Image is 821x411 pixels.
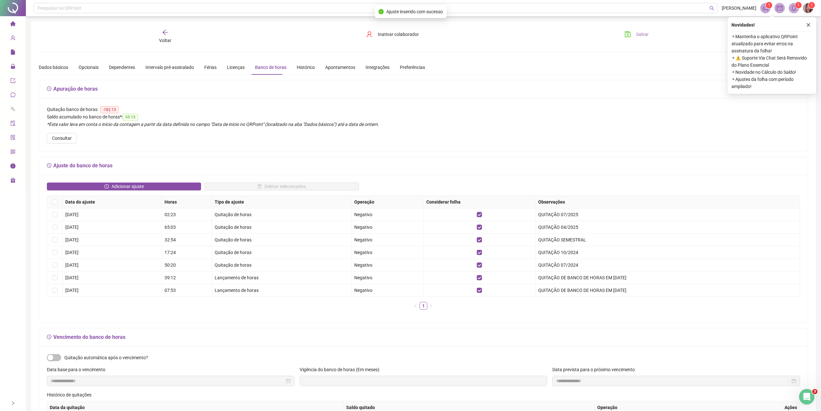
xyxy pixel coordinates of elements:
[47,107,98,112] span: Quitação banco de horas:
[10,146,16,159] span: qrcode
[536,246,800,259] td: QUITAÇÃO 10/2024
[10,75,16,88] span: export
[354,236,421,243] div: Negativo
[811,3,813,7] span: 1
[354,261,421,269] div: Negativo
[797,3,800,7] span: 1
[400,64,425,71] div: Preferências
[65,261,159,269] div: [DATE]
[424,196,536,208] th: Considerar folha
[162,234,212,246] td: 32:54
[215,274,348,281] div: Lançamento de horas
[204,183,358,190] button: Deletar selecionados
[552,366,639,373] label: Data prevista para o próximo vencimento
[47,133,77,143] button: Consultar
[65,211,159,218] div: [DATE]
[806,23,811,27] span: close
[109,64,135,71] div: Dependentes
[536,196,800,208] th: Observações
[47,391,96,398] label: Histórico de quitações
[10,18,16,31] span: home
[536,221,800,234] td: QUITAÇÃO 04/2025
[722,5,756,12] span: [PERSON_NAME]
[777,5,783,11] span: mail
[63,196,162,208] th: Data do ajuste
[624,31,631,38] span: save
[47,114,120,119] span: Saldo acumulado no banco de horas
[47,85,800,93] h5: Apuração de horas
[212,196,351,208] th: Tipo de ajuste
[145,64,194,71] div: Intervalo pré-assinalado
[47,122,379,127] em: *Este valor leva em conta o início da contagem a partir da data definida no campo "Data de início...
[414,304,418,308] span: left
[255,64,286,71] div: Banco de horas
[47,333,800,341] h5: Vencimento do banco de horas
[420,302,427,309] a: 1
[162,221,212,234] td: 65:03
[215,287,348,294] div: Lançamento de horas
[52,135,72,142] span: Consultar
[100,106,119,113] span: -182:15
[162,196,212,208] th: Horas
[536,234,800,246] td: QUITAÇÃO SEMESTRAL
[354,287,421,294] div: Negativo
[412,302,420,310] li: Página anterior
[731,33,812,54] span: ⚬ Mantenha o aplicativo QRPoint atualizado para evitar erros na assinatura da folha!
[354,211,421,218] div: Negativo
[354,249,421,256] div: Negativo
[10,89,16,102] span: sync
[47,162,800,170] h5: Ajuste do banco de horas
[636,31,649,38] span: Salvar
[768,3,770,7] span: 1
[766,2,772,8] sup: 1
[799,389,815,405] iframe: Intercom live chat
[731,54,812,69] span: ⚬ ⚠️ Suporte Via Chat Será Removido do Plano Essencial
[731,76,812,90] span: ⚬ Ajustes da folha com período ampliado!
[47,334,52,339] span: field-time
[65,287,159,294] div: [DATE]
[378,31,419,38] span: Inativar colaborador
[65,236,159,243] div: [DATE]
[325,64,355,71] div: Apontamentos
[709,6,714,11] span: search
[47,163,52,168] span: field-time
[104,184,109,189] span: clock-circle
[215,224,348,231] div: Quitação de horas
[39,64,68,71] div: Dados básicos
[64,354,148,361] span: Quitação automática após o vencimento?
[536,208,800,221] td: QUITAÇÃO 07/2025
[412,302,420,310] button: left
[536,259,800,272] td: QUITAÇÃO 07/2024
[10,47,16,60] span: file
[795,2,802,8] sup: 1
[536,272,800,284] td: QUITAÇÃO DE BANCO DE HORAS EM [DATE]
[47,366,110,373] label: Data base para o vencimento
[10,118,16,131] span: audit
[379,9,384,14] span: check-circle
[427,302,435,310] button: right
[808,2,815,8] sup: Atualize o seu contato no menu Meus Dados
[123,114,138,121] span: 05:15
[162,272,212,284] td: 39:12
[731,21,755,28] span: Novidades !
[366,31,373,38] span: user-delete
[420,302,427,310] li: 1
[162,284,212,297] td: 07:53
[65,224,159,231] div: [DATE]
[366,64,389,71] div: Integrações
[620,29,654,39] button: Salvar
[10,175,16,188] span: gift
[297,64,315,71] div: Histórico
[215,211,348,218] div: Quitação de horas
[354,224,421,231] div: Negativo
[427,302,435,310] li: Próxima página
[47,86,52,91] span: field-time
[159,38,171,43] span: Voltar
[803,3,813,13] img: 77053
[354,274,421,281] div: Negativo
[47,113,800,121] div: :
[11,401,15,405] span: right
[300,366,384,373] label: Vigência do banco de horas (Em meses)
[429,304,433,308] span: right
[79,64,99,71] div: Opcionais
